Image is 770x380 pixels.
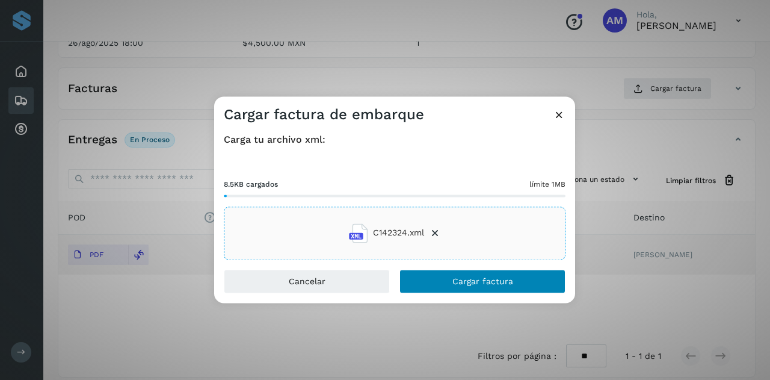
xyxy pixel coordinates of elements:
h3: Cargar factura de embarque [224,106,424,123]
h4: Carga tu archivo xml: [224,134,565,145]
span: 8.5KB cargados [224,179,278,190]
span: Cancelar [289,277,325,285]
button: Cargar factura [399,269,565,293]
span: Cargar factura [452,277,513,285]
span: límite 1MB [529,179,565,190]
button: Cancelar [224,269,390,293]
span: C142324.xml [373,227,424,240]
